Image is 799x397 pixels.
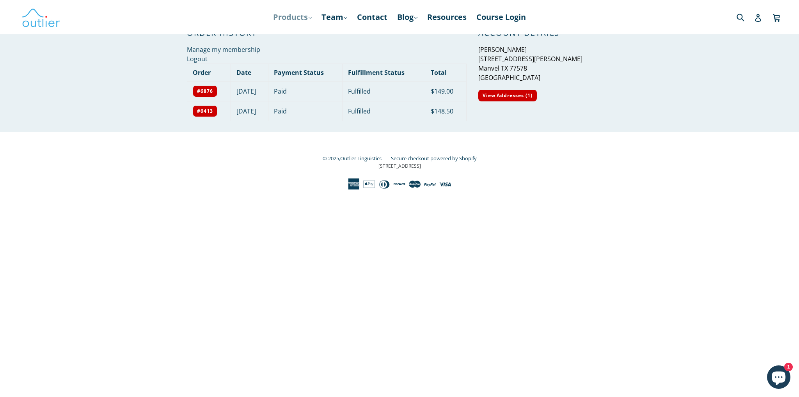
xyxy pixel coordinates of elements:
[425,101,466,121] td: $148.50
[231,81,268,101] td: [DATE]
[231,101,268,121] td: [DATE]
[765,365,793,391] inbox-online-store-chat: Shopify online store chat
[231,64,268,81] th: Date
[478,45,612,82] p: [PERSON_NAME] [STREET_ADDRESS][PERSON_NAME] Manvel TX 77578 [GEOGRAPHIC_DATA]
[268,81,343,101] td: Paid
[187,45,260,54] a: Manage my membership
[343,101,425,121] td: Fulfilled
[425,81,466,101] td: $149.00
[393,10,421,24] a: Blog
[187,163,612,170] p: [STREET_ADDRESS]
[353,10,391,24] a: Contact
[423,10,471,24] a: Resources
[187,64,231,81] th: Order
[187,55,208,63] a: Logout
[425,64,466,81] th: Total
[391,155,477,162] a: Secure checkout powered by Shopify
[193,105,217,117] a: #6413
[343,81,425,101] td: Fulfilled
[472,10,530,24] a: Course Login
[343,64,425,81] th: Fulfillment Status
[187,28,467,38] h2: Order History
[269,10,316,24] a: Products
[323,155,389,162] small: © 2025,
[318,10,351,24] a: Team
[735,9,756,25] input: Search
[268,101,343,121] td: Paid
[21,6,60,28] img: Outlier Linguistics
[268,64,343,81] th: Payment Status
[340,155,382,162] a: Outlier Linguistics
[478,90,537,101] a: View Addresses (1)
[478,28,612,38] h2: Account Details
[193,85,217,97] a: #6876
